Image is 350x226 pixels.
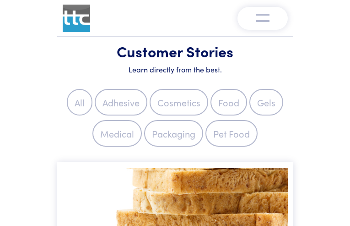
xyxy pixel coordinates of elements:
label: Food [210,89,247,116]
label: Pet Food [205,120,258,147]
label: Cosmetics [150,89,208,116]
button: Toggle navigation [237,7,288,30]
h6: Learn directly from the best. [63,64,288,74]
label: Packaging [144,120,203,147]
img: ttc_logo_1x1_v1.0.png [63,5,90,32]
label: Gels [249,89,283,116]
h1: Customer Stories [63,42,288,61]
label: Medical [92,120,142,147]
img: menu-v1.0.png [256,11,269,22]
label: All [67,89,92,116]
label: Adhesive [95,89,147,116]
